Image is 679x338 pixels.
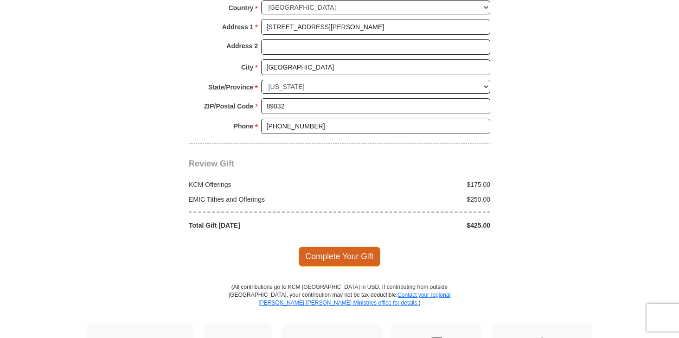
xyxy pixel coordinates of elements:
div: $425.00 [339,221,495,230]
div: Total Gift [DATE] [184,221,340,230]
p: (All contributions go to KCM [GEOGRAPHIC_DATA] in USD. If contributing from outside [GEOGRAPHIC_D... [228,283,451,324]
div: $250.00 [339,195,495,204]
strong: ZIP/Postal Code [204,100,254,113]
strong: State/Province [208,81,253,94]
div: KCM Offerings [184,180,340,189]
strong: Phone [234,120,254,133]
strong: Address 1 [222,20,254,33]
div: $175.00 [339,180,495,189]
a: Contact your regional [PERSON_NAME] [PERSON_NAME] Ministries office for details. [258,292,450,306]
span: Review Gift [189,159,234,168]
div: EMIC Tithes and Offerings [184,195,340,204]
strong: City [241,61,253,74]
strong: Address 2 [226,39,258,52]
span: Complete Your Gift [299,247,381,266]
strong: Country [229,1,254,14]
